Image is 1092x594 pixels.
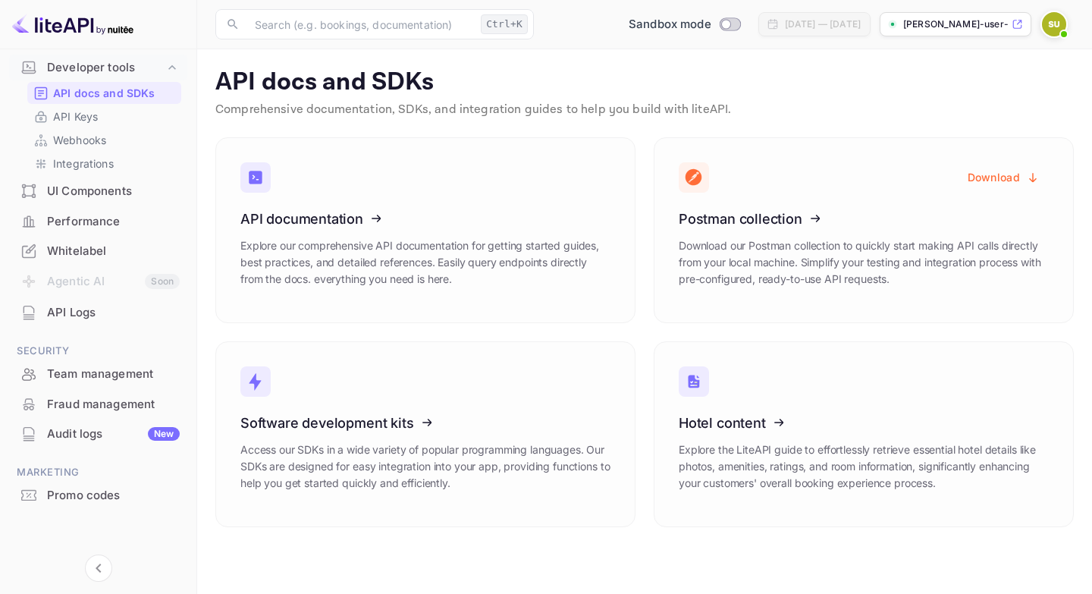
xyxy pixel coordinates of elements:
[9,237,187,266] div: Whitelabel
[47,366,180,383] div: Team management
[12,12,133,36] img: LiteAPI logo
[9,481,187,509] a: Promo codes
[47,213,180,231] div: Performance
[9,298,187,326] a: API Logs
[246,9,475,39] input: Search (e.g. bookings, documentation)
[9,207,187,235] a: Performance
[959,162,1049,192] button: Download
[9,420,187,448] a: Audit logsNew
[9,177,187,205] a: UI Components
[27,105,181,127] div: API Keys
[47,243,180,260] div: Whitelabel
[9,343,187,360] span: Security
[33,156,175,171] a: Integrations
[654,341,1074,527] a: Hotel contentExplore the LiteAPI guide to effortlessly retrieve essential hotel details like phot...
[785,17,861,31] div: [DATE] — [DATE]
[47,183,180,200] div: UI Components
[9,481,187,511] div: Promo codes
[148,427,180,441] div: New
[47,396,180,413] div: Fraud management
[47,59,165,77] div: Developer tools
[679,415,1049,431] h3: Hotel content
[53,132,106,148] p: Webhooks
[9,360,187,388] a: Team management
[53,108,98,124] p: API Keys
[623,16,746,33] div: Switch to Production mode
[679,237,1049,288] p: Download our Postman collection to quickly start making API calls directly from your local machin...
[27,129,181,151] div: Webhooks
[679,211,1049,227] h3: Postman collection
[53,85,155,101] p: API docs and SDKs
[9,207,187,237] div: Performance
[47,304,180,322] div: API Logs
[215,341,635,527] a: Software development kitsAccess our SDKs in a wide variety of popular programming languages. Our ...
[215,101,1074,119] p: Comprehensive documentation, SDKs, and integration guides to help you build with liteAPI.
[9,360,187,389] div: Team management
[33,85,175,101] a: API docs and SDKs
[9,390,187,418] a: Fraud management
[47,426,180,443] div: Audit logs
[9,298,187,328] div: API Logs
[629,16,711,33] span: Sandbox mode
[85,555,112,582] button: Collapse navigation
[27,82,181,104] div: API docs and SDKs
[215,68,1074,98] p: API docs and SDKs
[9,177,187,206] div: UI Components
[240,415,610,431] h3: Software development kits
[903,17,1009,31] p: [PERSON_NAME]-user-76d4v.nuitee...
[240,237,610,288] p: Explore our comprehensive API documentation for getting started guides, best practices, and detai...
[679,442,1049,492] p: Explore the LiteAPI guide to effortlessly retrieve essential hotel details like photos, amenities...
[9,464,187,481] span: Marketing
[9,237,187,265] a: Whitelabel
[9,55,187,81] div: Developer tools
[9,420,187,449] div: Audit logsNew
[215,137,635,323] a: API documentationExplore our comprehensive API documentation for getting started guides, best pra...
[47,487,180,504] div: Promo codes
[33,108,175,124] a: API Keys
[240,211,610,227] h3: API documentation
[1042,12,1066,36] img: Sean User
[53,156,114,171] p: Integrations
[27,152,181,174] div: Integrations
[240,442,610,492] p: Access our SDKs in a wide variety of popular programming languages. Our SDKs are designed for eas...
[33,132,175,148] a: Webhooks
[481,14,528,34] div: Ctrl+K
[9,390,187,420] div: Fraud management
